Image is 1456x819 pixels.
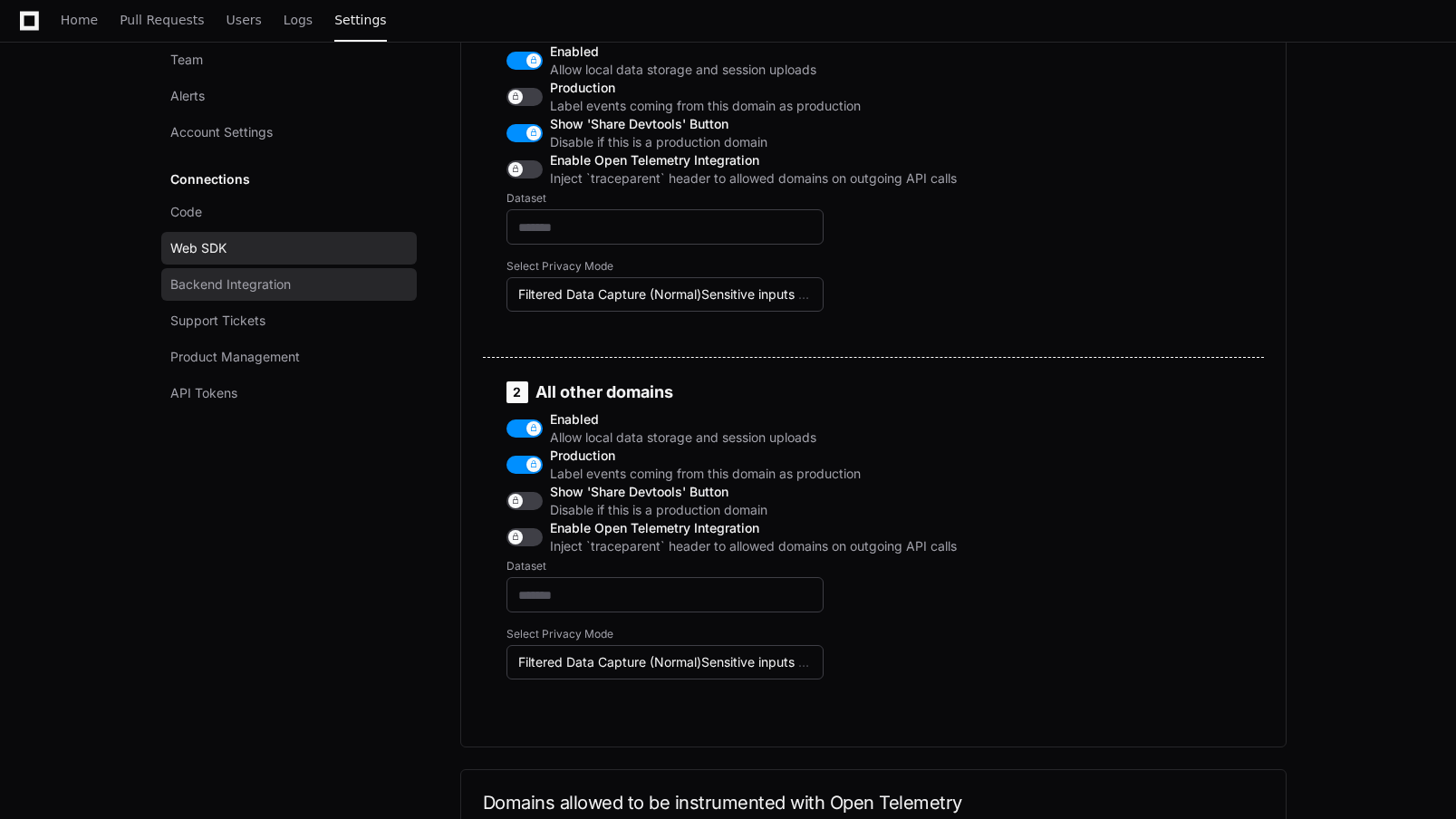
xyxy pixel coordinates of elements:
h2: Domains allowed to be instrumented with Open Telemetry [483,792,1264,814]
h5: All other domains [506,381,957,403]
span: Disable if this is a production domain [550,133,957,151]
span: Pull Requests [120,14,204,25]
span: Enable Open Telemetry Integration [550,151,957,169]
span: Code [170,203,202,221]
a: Code [161,196,417,228]
span: Settings [334,14,386,25]
span: Alerts [170,87,205,105]
a: Team [161,43,417,76]
a: Alerts [161,80,417,112]
label: Select Privacy Mode [506,259,957,274]
span: Inject `traceparent` header to allowed domains on outgoing API calls [550,169,957,188]
span: Production [550,79,957,97]
span: Show 'Share Devtools' Button [550,483,957,501]
span: Backend Integration [170,275,291,294]
a: Product Management [161,341,417,373]
a: Backend Integration [161,268,417,301]
span: Show 'Share Devtools' Button [550,115,957,133]
label: Dataset [506,191,957,206]
a: Web SDK [161,232,417,265]
a: Account Settings [161,116,417,149]
span: Account Settings [170,123,273,141]
span: Label events coming from this domain as production [550,465,957,483]
span: Allow local data storage and session uploads [550,429,957,447]
span: Enable Open Telemetry Integration [550,519,957,537]
span: Inject `traceparent` header to allowed domains on outgoing API calls [550,537,957,555]
span: Production [550,447,957,465]
span: Users [227,14,262,25]
span: Team [170,51,203,69]
span: Label events coming from this domain as production [550,97,957,115]
div: 2 [506,381,528,403]
span: Enabled [550,410,957,429]
span: Logs [284,14,313,25]
span: Web SDK [170,239,227,257]
span: Support Tickets [170,312,265,330]
span: Enabled [550,43,957,61]
span: Home [61,14,98,25]
span: Disable if this is a production domain [550,501,957,519]
span: Product Management [170,348,300,366]
a: Support Tickets [161,304,417,337]
a: API Tokens [161,377,417,409]
label: Dataset [506,559,957,573]
span: API Tokens [170,384,237,402]
label: Select Privacy Mode [506,627,957,641]
span: Allow local data storage and session uploads [550,61,957,79]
